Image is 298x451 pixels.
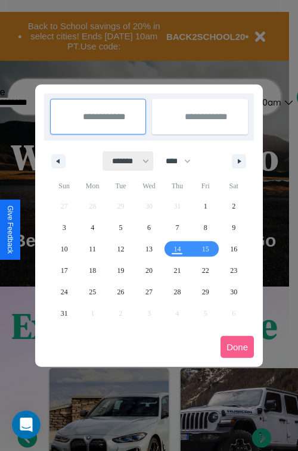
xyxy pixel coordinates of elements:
[78,217,106,238] button: 4
[117,281,125,303] span: 26
[202,260,209,281] span: 22
[230,260,237,281] span: 23
[135,238,163,260] button: 13
[78,260,106,281] button: 18
[220,176,248,195] span: Sat
[191,281,219,303] button: 29
[191,260,219,281] button: 22
[220,238,248,260] button: 16
[230,281,237,303] span: 30
[107,217,135,238] button: 5
[135,281,163,303] button: 27
[163,260,191,281] button: 21
[63,217,66,238] span: 3
[221,336,254,358] button: Done
[107,281,135,303] button: 26
[61,238,68,260] span: 10
[50,260,78,281] button: 17
[145,281,153,303] span: 27
[163,281,191,303] button: 28
[50,176,78,195] span: Sun
[173,281,181,303] span: 28
[89,238,96,260] span: 11
[145,260,153,281] span: 20
[191,176,219,195] span: Fri
[173,238,181,260] span: 14
[78,281,106,303] button: 25
[61,281,68,303] span: 24
[117,260,125,281] span: 19
[163,238,191,260] button: 14
[175,217,179,238] span: 7
[12,410,41,439] iframe: Intercom live chat
[6,206,14,254] div: Give Feedback
[147,217,151,238] span: 6
[145,238,153,260] span: 13
[135,217,163,238] button: 6
[107,260,135,281] button: 19
[220,195,248,217] button: 2
[135,260,163,281] button: 20
[204,217,207,238] span: 8
[61,303,68,324] span: 31
[107,238,135,260] button: 12
[220,281,248,303] button: 30
[89,281,96,303] span: 25
[50,281,78,303] button: 24
[202,238,209,260] span: 15
[117,238,125,260] span: 12
[204,195,207,217] span: 1
[232,217,235,238] span: 9
[220,260,248,281] button: 23
[202,281,209,303] span: 29
[135,176,163,195] span: Wed
[89,260,96,281] span: 18
[191,195,219,217] button: 1
[50,238,78,260] button: 10
[163,217,191,238] button: 7
[119,217,123,238] span: 5
[50,217,78,238] button: 3
[163,176,191,195] span: Thu
[232,195,235,217] span: 2
[91,217,94,238] span: 4
[61,260,68,281] span: 17
[230,238,237,260] span: 16
[173,260,181,281] span: 21
[78,176,106,195] span: Mon
[220,217,248,238] button: 9
[78,238,106,260] button: 11
[107,176,135,195] span: Tue
[191,217,219,238] button: 8
[191,238,219,260] button: 15
[50,303,78,324] button: 31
